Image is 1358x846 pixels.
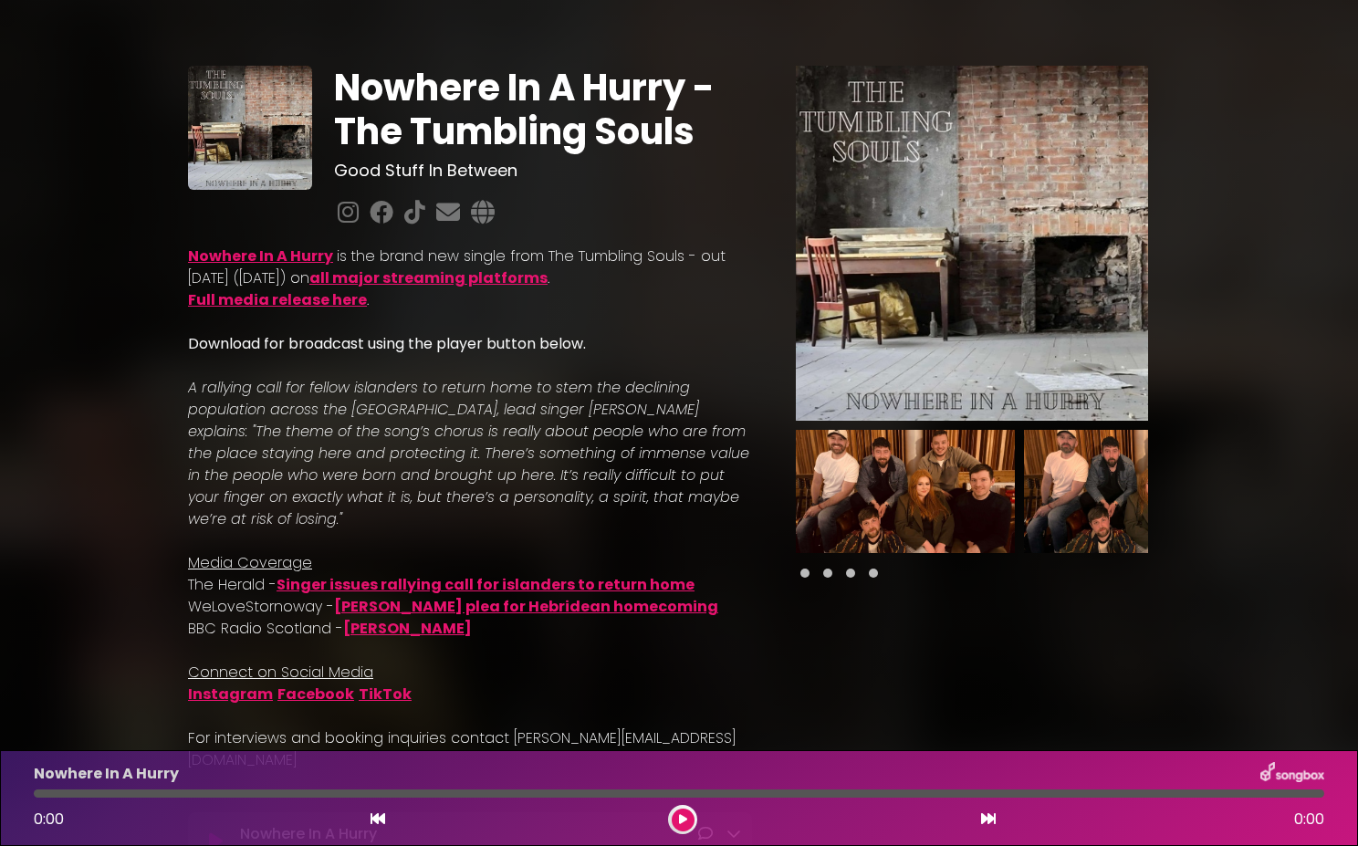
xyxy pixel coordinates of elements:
a: Full media release here [188,289,367,310]
p: . [188,289,752,311]
u: Connect on Social Media [188,662,373,683]
a: Instagram [188,684,273,705]
a: all major streaming platforms [309,267,548,288]
img: songbox-logo-white.png [1260,762,1324,786]
p: For interviews and booking inquiries contact [PERSON_NAME][EMAIL_ADDRESS][DOMAIN_NAME] [188,727,752,771]
p: BBC Radio Scotland - [188,618,752,640]
p: WeLoveStornoway - [188,596,752,618]
img: 6GsWanlwSEGNTrGLcpPp [1024,430,1243,553]
h3: Good Stuff In Between [334,161,751,181]
p: The Herald - [188,574,752,596]
h1: Nowhere In A Hurry - The Tumbling Souls [334,66,751,153]
p: Nowhere In A Hurry [34,763,179,785]
u: Media Coverage [188,552,312,573]
img: h7Oj0iWbT867Bb53q9za [796,430,1015,553]
img: Main Media [796,66,1148,421]
span: 0:00 [1294,809,1324,830]
a: Nowhere In A Hurry [188,245,333,266]
a: Singer issues rallying call for islanders to return home [277,574,695,595]
img: T6Dm3mjfRgOIulaSU6Wg [188,66,312,190]
em: A rallying call for fellow islanders to return home to stem the declining population across the [... [188,377,749,529]
a: TikTok [359,684,412,705]
span: 0:00 [34,809,64,830]
a: [PERSON_NAME] plea for Hebridean homecoming [334,596,718,617]
a: [PERSON_NAME] [343,618,472,639]
strong: Download for broadcast using the player button below. [188,333,586,354]
p: is the brand new single from The Tumbling Souls - out [DATE] ([DATE]) on . [188,245,752,289]
a: Facebook [277,684,354,705]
